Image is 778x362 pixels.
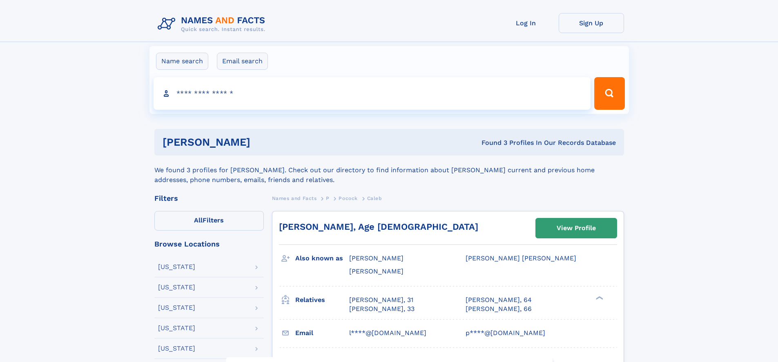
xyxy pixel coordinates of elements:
span: Caleb [367,195,382,201]
a: Pocock [339,193,358,203]
div: Found 3 Profiles In Our Records Database [366,138,616,147]
div: Filters [154,195,264,202]
h3: Relatives [295,293,349,307]
h3: Also known as [295,251,349,265]
div: ❯ [594,295,604,300]
div: [US_STATE] [158,304,195,311]
div: [US_STATE] [158,345,195,352]
img: Logo Names and Facts [154,13,272,35]
span: [PERSON_NAME] [349,267,403,275]
a: P [326,193,330,203]
a: [PERSON_NAME], 31 [349,295,413,304]
a: [PERSON_NAME], 33 [349,304,415,313]
input: search input [154,77,591,110]
span: All [194,216,203,224]
a: [PERSON_NAME], 64 [466,295,532,304]
a: [PERSON_NAME], 66 [466,304,532,313]
a: Log In [493,13,559,33]
div: [US_STATE] [158,284,195,291]
a: [PERSON_NAME], Age [DEMOGRAPHIC_DATA] [279,222,478,232]
h3: Email [295,326,349,340]
label: Email search [217,53,268,70]
a: View Profile [536,218,617,238]
span: P [326,195,330,201]
span: [PERSON_NAME] [PERSON_NAME] [466,254,576,262]
div: Browse Locations [154,240,264,248]
h1: [PERSON_NAME] [163,137,366,147]
span: Pocock [339,195,358,201]
a: Sign Up [559,13,624,33]
a: Names and Facts [272,193,317,203]
div: [US_STATE] [158,264,195,270]
label: Name search [156,53,208,70]
div: View Profile [557,219,596,238]
span: [PERSON_NAME] [349,254,403,262]
button: Search Button [594,77,624,110]
div: We found 3 profiles for [PERSON_NAME]. Check out our directory to find information about [PERSON_... [154,155,624,185]
div: [US_STATE] [158,325,195,331]
label: Filters [154,211,264,231]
